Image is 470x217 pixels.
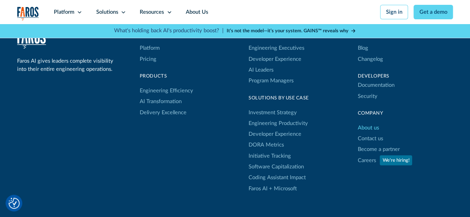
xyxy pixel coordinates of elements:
[96,8,118,16] div: Solutions
[9,198,20,209] img: Revisit consent button
[357,91,377,102] a: Security
[249,140,284,151] a: DORA Metrics
[140,54,156,65] a: Pricing
[357,43,368,54] a: Blog
[17,7,39,21] a: home
[357,155,376,166] a: Careers
[227,29,349,33] strong: It’s not the model—it’s your system. GAINS™ reveals why
[114,27,224,35] p: What's holding back AI's productivity boost? |
[249,183,297,194] a: Faros AI + Microsoft
[17,30,46,49] img: Faros Logo White
[357,54,383,65] a: Changelog
[357,110,453,117] div: Company
[249,76,304,86] a: Program Managers
[249,118,308,129] a: Engineering Productivity
[249,129,301,139] a: Developer Experience
[140,73,193,80] div: products
[140,8,164,16] div: Resources
[249,43,304,54] a: Engineering Executives
[414,5,453,19] a: Get a demo
[140,85,193,96] a: Engineering Efficiency
[249,65,273,75] a: AI Leaders
[357,73,453,80] div: Developers
[17,30,46,49] a: home
[383,157,409,164] div: We're hiring!
[249,172,306,183] a: Coding Assistant Impact
[357,133,383,144] a: Contact us
[249,54,301,65] a: Developer Experience
[249,161,304,172] a: Software Capitalization
[357,80,394,91] a: Documentation
[249,95,309,102] div: Solutions By Use Case
[140,43,160,54] a: Platform
[140,96,182,107] a: AI Transformation
[249,151,291,161] a: Initiative Tracking
[357,144,399,155] a: Become a partner
[9,198,20,209] button: Cookie Settings
[17,57,116,73] div: Faros AI gives leaders complete visibility into their entire engineering operations.
[140,107,187,118] a: Delivery Excellence
[54,8,74,16] div: Platform
[249,107,297,118] a: Investment Strategy
[227,27,356,34] a: It’s not the model—it’s your system. GAINS™ reveals why
[17,7,39,21] img: Logo of the analytics and reporting company Faros.
[357,122,379,133] a: About us
[380,5,408,19] a: Sign in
